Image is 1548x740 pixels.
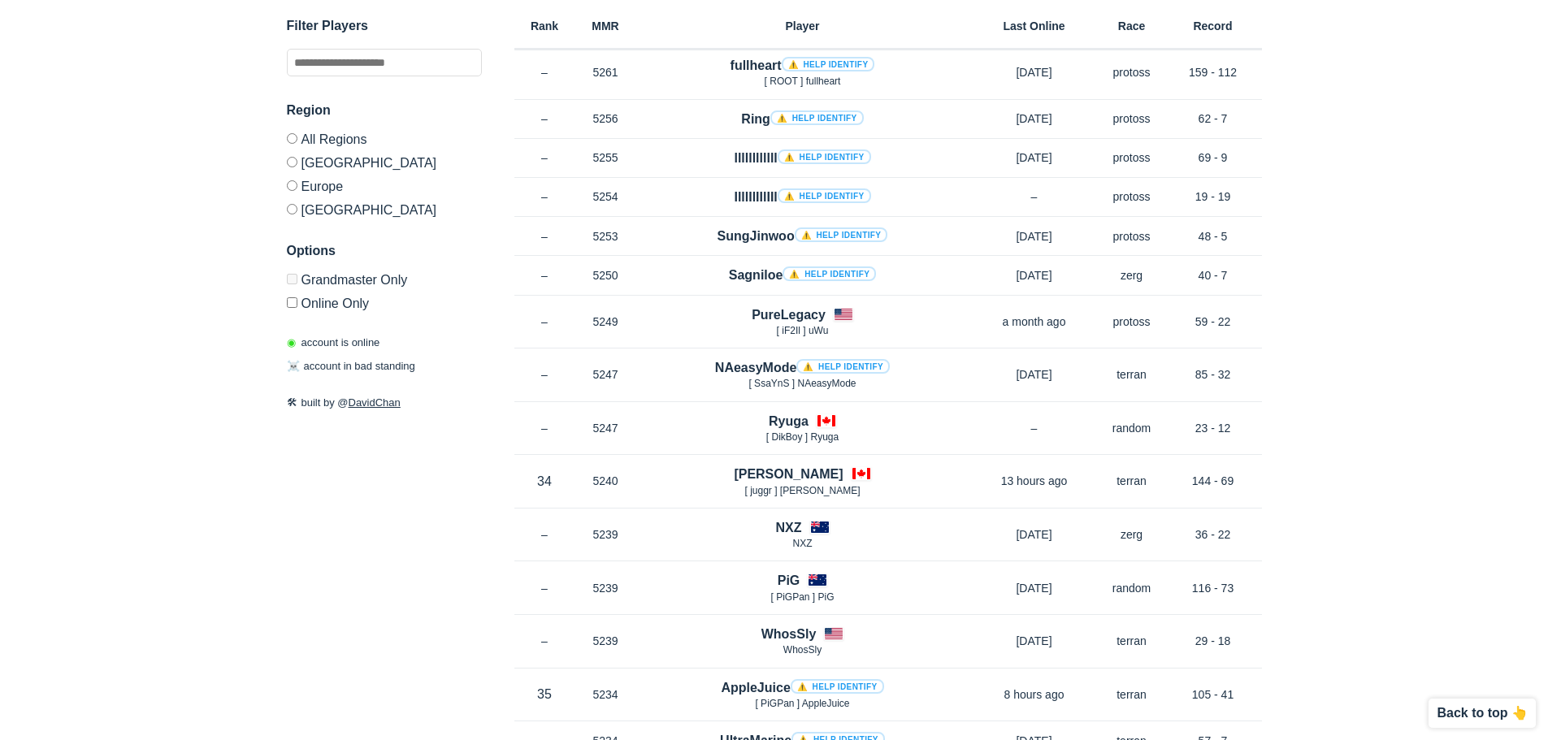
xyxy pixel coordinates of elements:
[770,591,834,603] span: [ PiGPan ] PiG
[1099,473,1164,489] p: terran
[514,420,575,436] p: –
[575,366,636,383] p: 5247
[575,188,636,205] p: 5254
[287,16,482,36] h3: Filter Players
[1099,633,1164,649] p: terran
[969,633,1099,649] p: [DATE]
[795,227,888,242] a: ⚠️ Help identify
[1164,267,1262,283] p: 40 - 7
[1437,707,1528,720] p: Back to top 👆
[514,228,575,245] p: –
[1099,20,1164,32] h6: Race
[575,20,636,32] h6: MMR
[287,180,297,191] input: Europe
[1099,188,1164,205] p: protoss
[514,149,575,166] p: –
[969,473,1099,489] p: 13 hours ago
[734,465,843,483] h4: [PERSON_NAME]
[777,325,829,336] span: [ iF2Il ] uWu
[575,64,636,80] p: 5261
[1099,686,1164,703] p: terran
[1164,526,1262,543] p: 36 - 22
[1099,580,1164,596] p: random
[514,366,575,383] p: –
[287,396,297,409] span: 🛠
[1099,420,1164,436] p: random
[969,686,1099,703] p: 8 hours ago
[741,110,863,128] h4: Ring
[1099,526,1164,543] p: zerg
[796,359,890,374] a: ⚠️ Help identify
[718,227,888,245] h4: SungJinwoo
[287,157,297,167] input: [GEOGRAPHIC_DATA]
[349,396,401,409] a: DavidChan
[287,274,482,291] label: Only Show accounts currently in Grandmaster
[514,472,575,491] p: 34
[514,526,575,543] p: –
[731,56,875,75] h4: fullheart
[1164,64,1262,80] p: 159 - 112
[287,336,296,348] span: ◉
[1099,110,1164,127] p: protoss
[287,204,297,214] input: [GEOGRAPHIC_DATA]
[1099,228,1164,245] p: protoss
[287,197,482,217] label: [GEOGRAPHIC_DATA]
[748,378,856,389] span: [ SsaYnS ] NAeasyMode
[969,188,1099,205] p: –
[287,274,297,284] input: Grandmaster Only
[769,412,809,431] h4: Ryuga
[783,644,822,656] span: WhosSly
[287,335,380,351] p: account is online
[575,686,636,703] p: 5234
[514,685,575,703] p: 35
[575,633,636,649] p: 5239
[287,174,482,197] label: Europe
[969,314,1099,330] p: a month ago
[287,133,297,144] input: All Regions
[514,20,575,32] h6: Rank
[575,149,636,166] p: 5255
[766,431,839,443] span: [ DikBoy ] Ryuga
[783,266,876,281] a: ⚠️ Help identify
[1099,314,1164,330] p: protoss
[1164,473,1262,489] p: 144 - 69
[1164,149,1262,166] p: 69 - 9
[514,64,575,80] p: –
[1099,64,1164,80] p: protoss
[793,538,813,549] span: NXZ
[287,359,415,375] p: account in bad standing
[1164,20,1262,32] h6: Record
[729,266,876,284] h4: Sagniloe
[575,228,636,245] p: 5253
[782,57,875,71] a: ⚠️ Help identify
[1164,110,1262,127] p: 62 - 7
[575,420,636,436] p: 5247
[514,110,575,127] p: –
[969,149,1099,166] p: [DATE]
[1164,420,1262,436] p: 23 - 12
[969,267,1099,283] p: [DATE]
[575,580,636,596] p: 5239
[287,291,482,310] label: Only show accounts currently laddering
[287,241,482,261] h3: Options
[514,188,575,205] p: –
[1164,366,1262,383] p: 85 - 32
[734,149,870,167] h4: llllllllllll
[1164,686,1262,703] p: 105 - 41
[1164,188,1262,205] p: 19 - 19
[1164,580,1262,596] p: 116 - 73
[778,149,871,164] a: ⚠️ Help identify
[715,358,890,377] h4: NAeasyMode
[969,110,1099,127] p: [DATE]
[514,633,575,649] p: –
[969,526,1099,543] p: [DATE]
[575,473,636,489] p: 5240
[1099,366,1164,383] p: terran
[287,133,482,150] label: All Regions
[1164,314,1262,330] p: 59 - 22
[969,420,1099,436] p: –
[287,150,482,174] label: [GEOGRAPHIC_DATA]
[287,361,300,373] span: ☠️
[721,678,883,697] h4: AppleJuice
[969,64,1099,80] p: [DATE]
